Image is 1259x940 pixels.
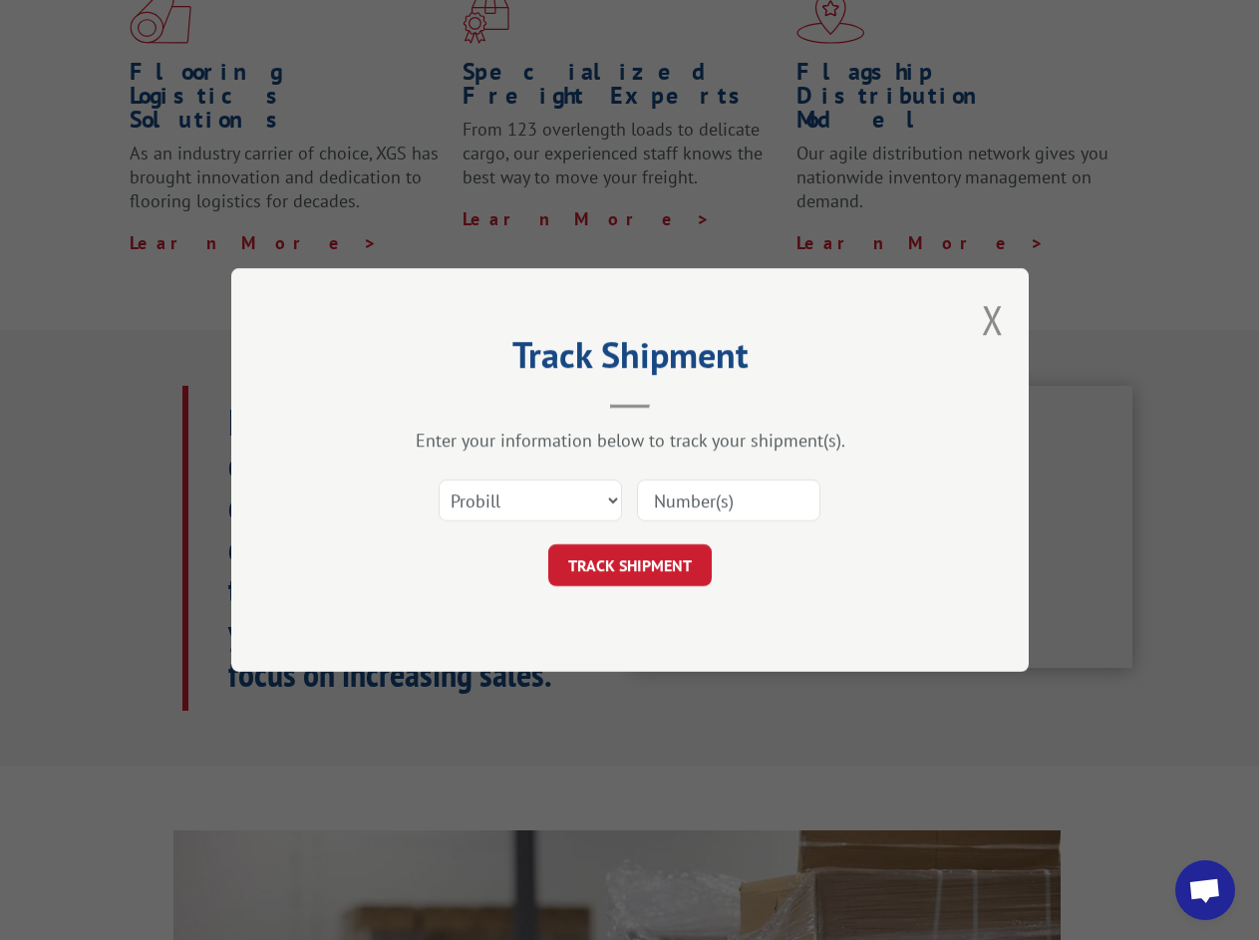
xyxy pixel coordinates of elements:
[1175,860,1235,920] div: Open chat
[331,429,929,452] div: Enter your information below to track your shipment(s).
[637,479,820,521] input: Number(s)
[331,341,929,379] h2: Track Shipment
[548,544,712,586] button: TRACK SHIPMENT
[982,293,1004,346] button: Close modal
